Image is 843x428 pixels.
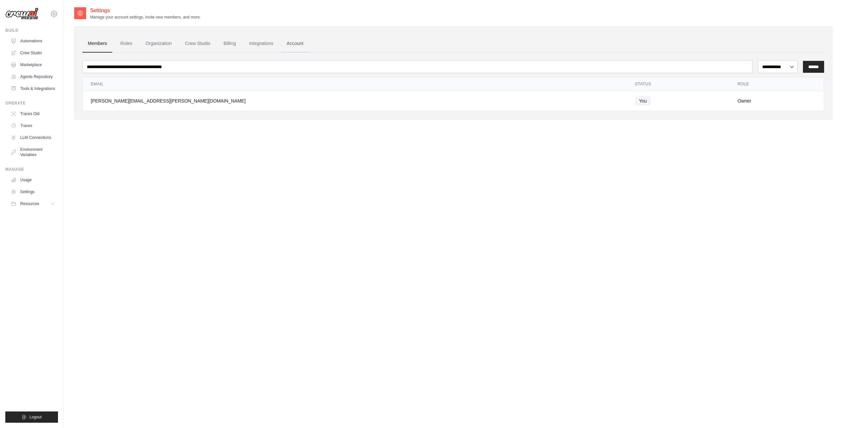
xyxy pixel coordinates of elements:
[82,35,112,53] a: Members
[8,36,58,46] a: Automations
[244,35,279,53] a: Integrations
[8,108,58,119] a: Traces Old
[635,96,651,106] span: You
[8,132,58,143] a: LLM Connections
[20,201,39,206] span: Resources
[218,35,241,53] a: Billing
[140,35,177,53] a: Organization
[5,167,58,172] div: Manage
[8,83,58,94] a: Tools & Integrations
[8,144,58,160] a: Environment Variables
[180,35,216,53] a: Crew Studio
[29,414,42,420] span: Logout
[281,35,309,53] a: Account
[8,60,58,70] a: Marketplace
[5,8,38,20] img: Logo
[8,71,58,82] a: Agents Repository
[90,15,201,20] p: Manage your account settings, invite new members, and more.
[738,98,816,104] div: Owner
[115,35,137,53] a: Roles
[627,77,730,91] th: Status
[8,198,58,209] button: Resources
[90,7,201,15] h2: Settings
[8,187,58,197] a: Settings
[8,120,58,131] a: Traces
[730,77,824,91] th: Role
[5,411,58,423] button: Logout
[91,98,619,104] div: [PERSON_NAME][EMAIL_ADDRESS][PERSON_NAME][DOMAIN_NAME]
[8,48,58,58] a: Crew Studio
[5,28,58,33] div: Build
[5,101,58,106] div: Operate
[83,77,627,91] th: Email
[8,175,58,185] a: Usage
